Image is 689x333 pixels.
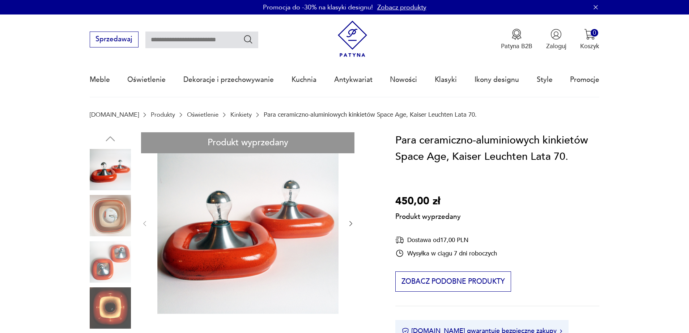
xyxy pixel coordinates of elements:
a: Antykwariat [334,63,373,96]
p: Koszyk [580,42,599,50]
button: Szukaj [243,34,254,45]
a: Style [537,63,553,96]
a: Oświetlenie [187,111,218,118]
a: Produkty [151,111,175,118]
p: 450,00 zł [395,193,461,210]
p: Produkt wyprzedany [395,209,461,222]
img: Patyna - sklep z meblami i dekoracjami vintage [334,21,371,57]
img: Ikona koszyka [584,29,595,40]
a: Meble [90,63,110,96]
p: Promocja do -30% na klasyki designu! [263,3,373,12]
div: 0 [591,29,598,37]
p: Zaloguj [546,42,566,50]
a: Promocje [570,63,599,96]
button: Sprzedawaj [90,32,139,47]
a: Sprzedawaj [90,37,139,43]
h1: Para ceramiczno-aluminiowych kinkietów Space Age, Kaiser Leuchten Lata 70. [395,132,599,165]
img: Ikonka użytkownika [550,29,562,40]
button: 0Koszyk [580,29,599,50]
a: Zobacz produkty [377,3,426,12]
img: Ikona medalu [511,29,522,40]
a: Oświetlenie [127,63,166,96]
div: Wysyłka w ciągu 7 dni roboczych [395,249,497,258]
p: Para ceramiczno-aluminiowych kinkietów Space Age, Kaiser Leuchten Lata 70. [264,111,477,118]
a: Klasyki [435,63,457,96]
a: Ikony designu [475,63,519,96]
a: Kinkiety [230,111,252,118]
div: Dostawa od 17,00 PLN [395,236,497,245]
a: Kuchnia [292,63,316,96]
img: Ikona dostawy [395,236,404,245]
a: Nowości [390,63,417,96]
a: Ikona medaluPatyna B2B [501,29,532,50]
button: Zobacz podobne produkty [395,271,511,292]
a: Dekoracje i przechowywanie [183,63,274,96]
a: [DOMAIN_NAME] [90,111,139,118]
button: Patyna B2B [501,29,532,50]
img: Ikona strzałki w prawo [560,329,562,333]
button: Zaloguj [546,29,566,50]
p: Patyna B2B [501,42,532,50]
